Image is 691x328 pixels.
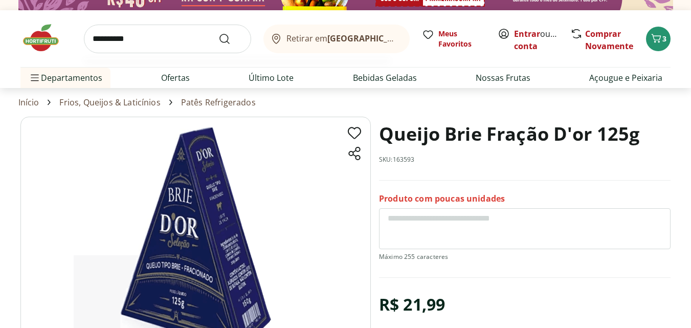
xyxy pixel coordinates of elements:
span: Retirar em [286,34,399,43]
p: Produto com poucas unidades [379,193,505,204]
button: Menu [29,65,41,90]
button: Retirar em[GEOGRAPHIC_DATA]/[GEOGRAPHIC_DATA] [263,25,410,53]
a: Entrar [514,28,540,39]
p: SKU: 163593 [379,156,415,164]
b: [GEOGRAPHIC_DATA]/[GEOGRAPHIC_DATA] [327,33,500,44]
img: Hortifruti [20,23,72,53]
a: Patês Refrigerados [181,98,256,107]
a: Início [18,98,39,107]
input: search [84,25,251,53]
span: ou [514,28,560,52]
a: Último Lote [249,72,294,84]
a: Bebidas Geladas [353,72,417,84]
span: 3 [662,34,666,43]
button: Submit Search [218,33,243,45]
button: Carrinho [646,27,671,51]
a: Criar conta [514,28,570,52]
span: Meus Favoritos [438,29,485,49]
span: Departamentos [29,65,102,90]
a: Nossas Frutas [476,72,530,84]
div: R$ 21,99 [379,290,445,319]
h1: Queijo Brie Fração D'or 125g [379,117,639,151]
a: Frios, Queijos & Laticínios [59,98,160,107]
a: Meus Favoritos [422,29,485,49]
a: Comprar Novamente [585,28,633,52]
a: Açougue e Peixaria [589,72,662,84]
a: Ofertas [161,72,190,84]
